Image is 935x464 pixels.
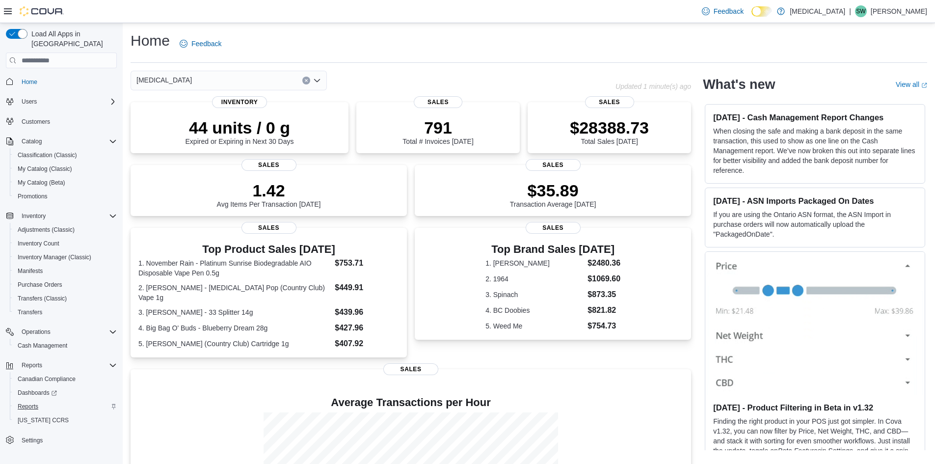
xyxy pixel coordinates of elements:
[18,342,67,350] span: Cash Management
[18,359,117,371] span: Reports
[2,325,121,339] button: Operations
[138,323,331,333] dt: 4. Big Bag O' Buds - Blueberry Dream 28g
[302,77,310,84] button: Clear input
[22,98,37,106] span: Users
[138,244,399,255] h3: Top Product Sales [DATE]
[20,6,64,16] img: Cova
[335,257,399,269] dd: $753.71
[14,265,47,277] a: Manifests
[2,74,121,88] button: Home
[176,34,225,54] a: Feedback
[14,251,117,263] span: Inventory Manager (Classic)
[10,339,121,353] button: Cash Management
[10,292,121,305] button: Transfers (Classic)
[485,321,584,331] dt: 5. Weed Me
[14,177,117,189] span: My Catalog (Beta)
[585,96,634,108] span: Sales
[186,118,294,145] div: Expired or Expiring in Next 30 Days
[186,118,294,137] p: 44 units / 0 g
[10,148,121,162] button: Classification (Classic)
[14,279,117,291] span: Purchase Orders
[10,237,121,250] button: Inventory Count
[14,293,117,304] span: Transfers (Classic)
[14,279,66,291] a: Purchase Orders
[526,159,581,171] span: Sales
[14,414,73,426] a: [US_STATE] CCRS
[871,5,927,17] p: [PERSON_NAME]
[713,403,917,412] h3: [DATE] - Product Filtering in Beta in v1.32
[335,306,399,318] dd: $439.96
[751,6,772,17] input: Dark Mode
[18,165,72,173] span: My Catalog (Classic)
[138,258,331,278] dt: 1. November Rain - Platinum Sunrise Biodegradable AIO Disposable Vape Pen 0.5g
[2,95,121,109] button: Users
[18,326,54,338] button: Operations
[14,191,117,202] span: Promotions
[18,136,46,147] button: Catalog
[615,82,691,90] p: Updated 1 minute(s) ago
[18,210,117,222] span: Inventory
[14,163,117,175] span: My Catalog (Classic)
[18,281,62,289] span: Purchase Orders
[10,372,121,386] button: Canadian Compliance
[402,118,473,137] p: 791
[588,289,620,300] dd: $873.35
[10,190,121,203] button: Promotions
[510,181,596,200] p: $35.89
[14,340,117,352] span: Cash Management
[14,401,117,412] span: Reports
[570,118,649,145] div: Total Sales [DATE]
[14,177,69,189] a: My Catalog (Beta)
[131,31,170,51] h1: Home
[22,137,42,145] span: Catalog
[136,74,192,86] span: [MEDICAL_DATA]
[18,151,77,159] span: Classification (Classic)
[18,326,117,338] span: Operations
[14,238,63,249] a: Inventory Count
[18,308,42,316] span: Transfers
[14,224,117,236] span: Adjustments (Classic)
[18,226,75,234] span: Adjustments (Classic)
[217,181,321,200] p: 1.42
[849,5,851,17] p: |
[14,238,117,249] span: Inventory Count
[2,358,121,372] button: Reports
[14,149,117,161] span: Classification (Classic)
[10,264,121,278] button: Manifests
[414,96,463,108] span: Sales
[18,389,57,397] span: Dashboards
[18,136,117,147] span: Catalog
[14,340,71,352] a: Cash Management
[241,222,296,234] span: Sales
[14,387,61,399] a: Dashboards
[14,224,79,236] a: Adjustments (Classic)
[10,250,121,264] button: Inventory Manager (Classic)
[510,181,596,208] div: Transaction Average [DATE]
[10,223,121,237] button: Adjustments (Classic)
[713,196,917,206] h3: [DATE] - ASN Imports Packaged On Dates
[713,112,917,122] h3: [DATE] - Cash Management Report Changes
[2,114,121,129] button: Customers
[18,96,41,108] button: Users
[14,373,80,385] a: Canadian Compliance
[14,293,71,304] a: Transfers (Classic)
[383,363,438,375] span: Sales
[212,96,267,108] span: Inventory
[485,274,584,284] dt: 2. 1964
[18,96,117,108] span: Users
[18,179,65,187] span: My Catalog (Beta)
[138,283,331,302] dt: 2. [PERSON_NAME] - [MEDICAL_DATA] Pop (Country Club) Vape 1g
[14,251,95,263] a: Inventory Manager (Classic)
[18,416,69,424] span: [US_STATE] CCRS
[402,118,473,145] div: Total # Invoices [DATE]
[18,76,41,88] a: Home
[138,339,331,349] dt: 5. [PERSON_NAME] (Country Club) Cartridge 1g
[22,328,51,336] span: Operations
[714,6,744,16] span: Feedback
[10,278,121,292] button: Purchase Orders
[14,149,81,161] a: Classification (Classic)
[335,338,399,350] dd: $407.92
[14,265,117,277] span: Manifests
[698,1,748,21] a: Feedback
[588,320,620,332] dd: $754.73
